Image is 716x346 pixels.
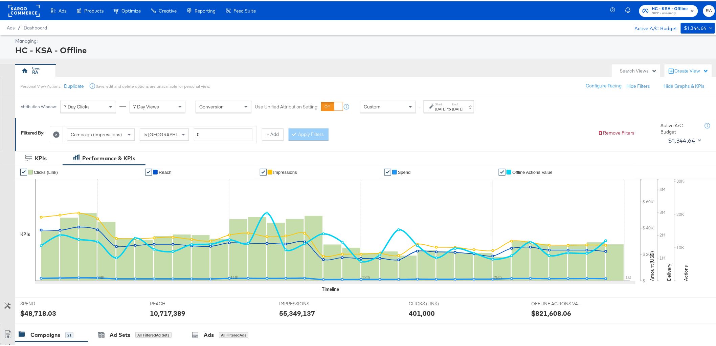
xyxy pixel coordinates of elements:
[15,24,24,29] span: /
[260,167,267,174] a: ✔
[598,128,635,135] button: Remove Filters
[499,167,506,174] a: ✔
[15,37,713,43] div: Managing:
[435,105,447,110] div: [DATE]
[15,43,713,55] div: HC - KSA - Offline
[82,153,135,161] div: Performance & KPIs
[20,299,71,306] span: SPEND
[204,330,214,338] div: Ads
[145,167,152,174] a: ✔
[666,134,703,145] button: $1,344.64
[21,128,45,135] div: Filtered By:
[194,127,252,140] input: Enter a number
[447,105,452,110] strong: to
[59,7,66,12] span: Ads
[65,331,73,337] div: 21
[661,121,698,134] div: Active A/C Budget
[627,82,650,88] button: Hide Filters
[133,102,159,108] span: 7 Day Views
[668,134,695,144] div: $1,344.64
[364,102,380,108] span: Custom
[199,102,224,108] span: Conversion
[581,79,627,91] button: Configure Pacing
[7,24,15,29] span: Ads
[159,168,172,174] span: Reach
[143,130,195,136] span: Is [GEOGRAPHIC_DATA]
[652,4,688,11] span: HC - KSA - Offline
[24,24,47,29] a: Dashboard
[279,307,315,317] div: 55,349,137
[532,299,582,306] span: OFFLINE ACTIONS VALUE
[20,307,56,317] div: $48,718.03
[452,105,464,110] div: [DATE]
[110,330,130,338] div: Ad Sets
[706,6,712,14] span: RA
[649,250,655,280] text: Amount (USD)
[683,264,689,280] text: Actions
[34,168,58,174] span: Clicks (Link)
[20,103,57,108] div: Attribution Window:
[384,167,391,174] a: ✔
[64,82,84,88] button: Duplicate
[219,331,248,337] div: All Filtered Ads
[262,127,284,139] button: + Add
[96,82,210,88] div: Save, edit and delete options are unavailable for personal view.
[322,285,339,291] div: Timeline
[675,66,709,73] div: Create View
[684,23,707,31] div: $1,344.64
[398,168,411,174] span: Spend
[452,101,464,105] label: End:
[20,230,30,236] div: KPIs
[435,101,447,105] label: Start:
[135,331,172,337] div: All Filtered Ad Sets
[233,7,256,12] span: Feed Suite
[628,21,677,32] div: Active A/C Budget
[409,307,435,317] div: 401,000
[255,102,318,109] label: Use Unified Attribution Setting:
[666,262,672,280] text: Delivery
[71,130,122,136] span: Campaign (Impressions)
[279,299,330,306] span: IMPRESSIONS
[121,7,141,12] span: Optimize
[64,102,90,108] span: 7 Day Clicks
[512,168,553,174] span: Offline Actions Value
[150,299,201,306] span: REACH
[703,4,715,16] button: RA
[159,7,177,12] span: Creative
[620,66,657,73] div: Search Views
[652,9,688,15] span: NICE / Assembly
[532,307,572,317] div: $821,608.06
[150,307,186,317] div: 10,717,389
[35,153,47,161] div: KPIs
[417,105,423,108] span: ↑
[84,7,104,12] span: Products
[20,82,61,88] div: Personal View Actions:
[30,330,60,338] div: Campaigns
[32,68,39,74] div: RA
[409,299,460,306] span: CLICKS (LINK)
[639,4,698,16] button: HC - KSA - OfflineNICE / Assembly
[20,167,27,174] a: ✔
[273,168,297,174] span: Impressions
[681,21,715,32] button: $1,344.64
[195,7,216,12] span: Reporting
[664,82,705,88] button: Hide Graphs & KPIs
